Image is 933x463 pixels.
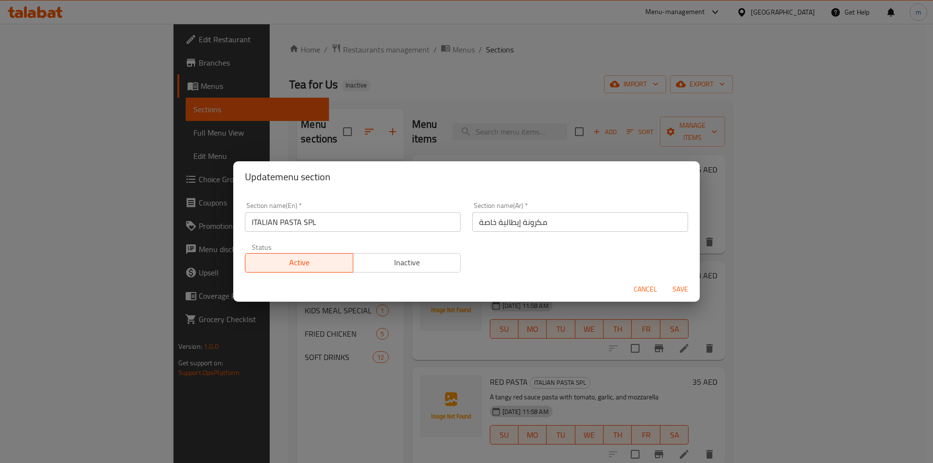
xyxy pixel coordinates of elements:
[630,280,661,298] button: Cancel
[472,212,688,232] input: Please enter section name(ar)
[245,212,461,232] input: Please enter section name(en)
[249,256,349,270] span: Active
[665,280,696,298] button: Save
[245,253,353,273] button: Active
[353,253,461,273] button: Inactive
[357,256,457,270] span: Inactive
[634,283,657,295] span: Cancel
[245,169,688,185] h2: Update menu section
[669,283,692,295] span: Save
